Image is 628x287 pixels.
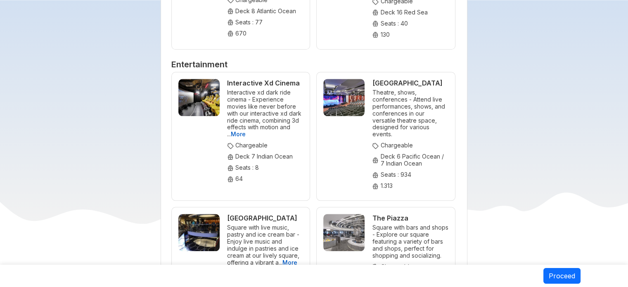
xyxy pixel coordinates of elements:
p: Chargeable [227,142,303,149]
img: Piazza Grande [178,214,220,251]
span: More [282,259,297,266]
h3: Entertainment [171,59,461,69]
p: Deck 6 Pacific Ocean / 7 Indian Ocean [372,153,448,167]
p: Deck 8 Atlantic Ocean [227,8,303,15]
h5: [GEOGRAPHIC_DATA] [227,214,303,222]
p: Theatre, shows, conferences - Attend live performances, shows, and conferences in our versatile t... [372,89,448,138]
p: Seats : 40 [372,20,448,27]
img: Interactive Xd Cinema [178,79,220,116]
p: 1.313 [372,183,448,190]
h5: [GEOGRAPHIC_DATA] [372,79,448,87]
button: Proceed [543,268,581,284]
img: Odeon Theatre [323,79,365,116]
p: Chargeable [372,263,448,270]
p: Interactive xd dark ride cinema - Experience movies like never before with our interactive xd dar... [227,89,303,138]
p: Seats : 77 [227,19,303,26]
p: Square with bars and shops - Explore our square featuring a variety of bars and shops, perfect fo... [372,224,448,259]
p: 670 [227,30,303,37]
p: Seats : 8 [227,164,303,171]
p: Deck 16 Red Sea [372,9,448,16]
h5: Interactive Xd Cinema [227,79,303,87]
p: 64 [227,176,303,183]
p: Deck 7 Indian Ocean [227,153,303,160]
img: The Piazza [323,214,365,251]
h5: The Piazza [372,214,448,222]
p: Square with live music, pastry and ice cream bar - Enjoy live music and indulge in pastries and i... [227,224,303,266]
span: More [231,130,246,138]
p: Seats : 934 [372,171,448,178]
p: Chargeable [372,142,448,149]
p: 130 [372,31,448,38]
